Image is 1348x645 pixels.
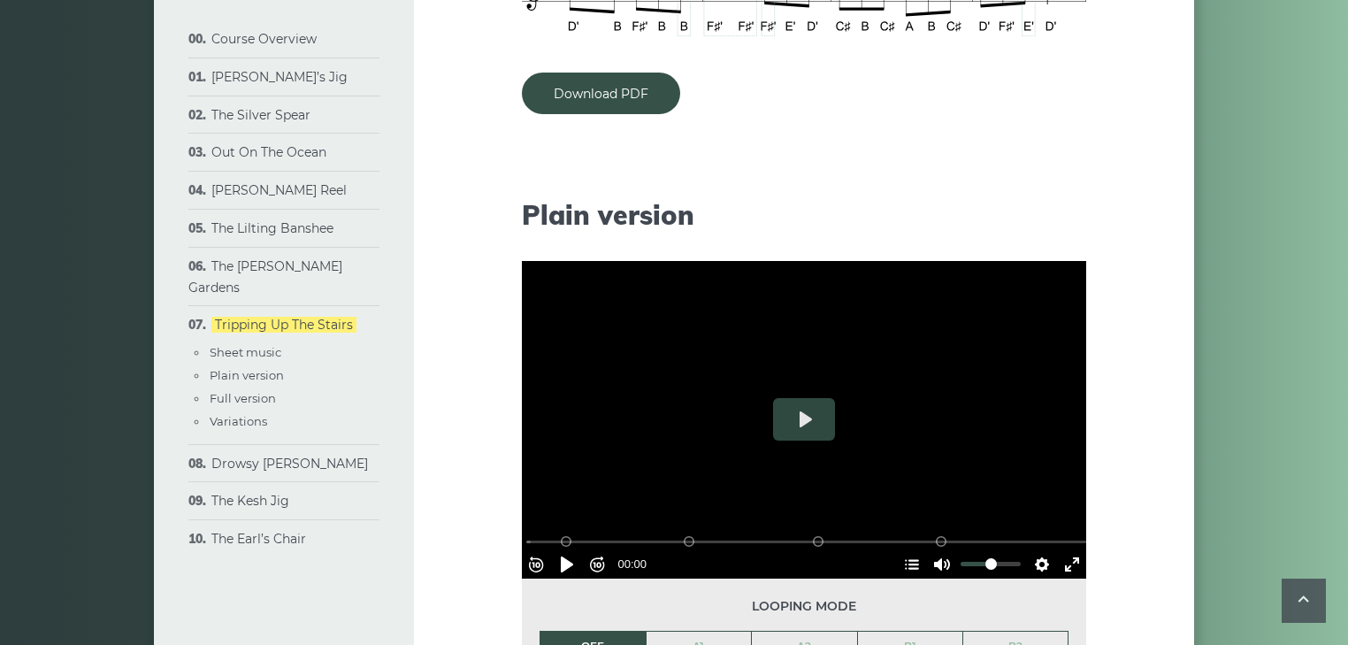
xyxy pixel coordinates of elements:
a: Download PDF [522,73,680,114]
a: The Earl’s Chair [211,531,306,547]
a: [PERSON_NAME]’s Jig [211,69,348,85]
a: Tripping Up The Stairs [211,317,356,333]
a: The Silver Spear [211,107,310,123]
a: Drowsy [PERSON_NAME] [211,456,368,472]
span: Looping mode [540,596,1068,617]
a: The Lilting Banshee [211,220,333,236]
a: The [PERSON_NAME] Gardens [188,258,342,296]
a: Variations [210,414,267,428]
a: The Kesh Jig [211,493,289,509]
a: Course Overview [211,31,317,47]
a: Full version [210,391,276,405]
a: Sheet music [210,345,281,359]
a: [PERSON_NAME] Reel [211,182,347,198]
h2: Plain version [522,199,1086,231]
a: Out On The Ocean [211,144,326,160]
a: Plain version [210,368,284,382]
